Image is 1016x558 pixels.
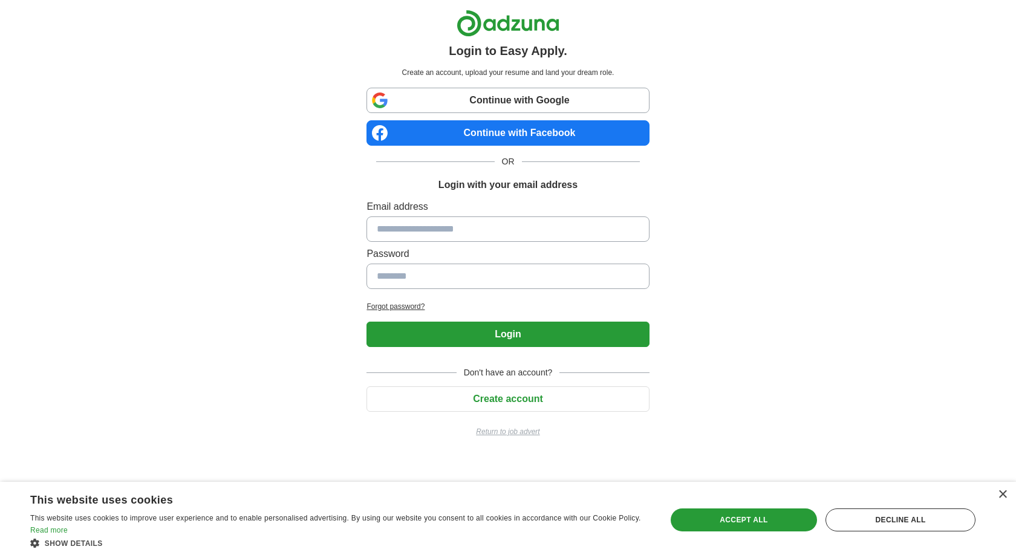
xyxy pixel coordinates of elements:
[998,490,1007,499] div: Close
[30,526,68,534] a: Read more, opens a new window
[366,247,649,261] label: Password
[671,508,817,531] div: Accept all
[366,394,649,404] a: Create account
[825,508,975,531] div: Decline all
[366,88,649,113] a: Continue with Google
[30,537,648,549] div: Show details
[30,514,641,522] span: This website uses cookies to improve user experience and to enable personalised advertising. By u...
[495,155,522,168] span: OR
[366,301,649,312] a: Forgot password?
[30,489,617,507] div: This website uses cookies
[457,366,560,379] span: Don't have an account?
[457,10,559,37] img: Adzuna logo
[366,386,649,412] button: Create account
[366,426,649,437] a: Return to job advert
[438,178,578,192] h1: Login with your email address
[45,539,103,548] span: Show details
[366,120,649,146] a: Continue with Facebook
[366,322,649,347] button: Login
[449,42,567,60] h1: Login to Easy Apply.
[366,200,649,214] label: Email address
[369,67,646,78] p: Create an account, upload your resume and land your dream role.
